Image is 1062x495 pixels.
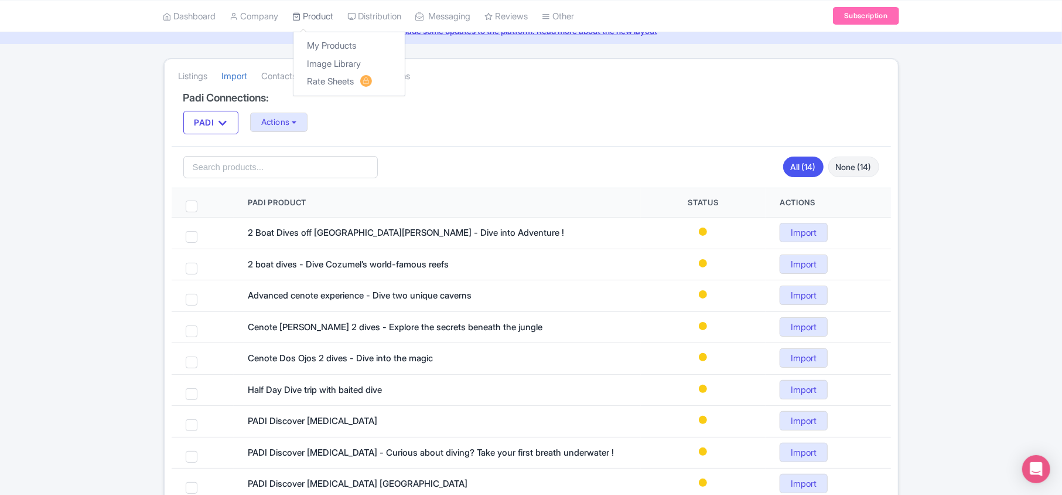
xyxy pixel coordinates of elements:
[783,157,824,177] a: All (14)
[293,37,405,55] a: My Products
[183,156,378,178] input: Search products...
[262,60,297,93] a: Contacts
[248,289,627,303] div: Advanced cenote experience - Dive two unique caverns
[780,286,828,305] a: Import
[780,317,828,337] a: Import
[293,55,405,73] a: Image Library
[833,7,899,25] a: Subscription
[222,60,248,93] a: Import
[248,226,627,240] div: 2 Boat Dives off Playa del Carmen - Dive into Adventure !
[780,411,828,430] a: Import
[179,60,208,93] a: Listings
[766,188,890,218] th: Actions
[248,477,627,491] div: PADI Discover Scuba Diving PADANGBAI
[183,111,238,134] button: PADI
[293,73,405,91] a: Rate Sheets
[234,188,641,218] th: Padi Product
[248,258,627,272] div: 2 boat dives - Dive Cozumel’s world-famous reefs
[248,415,627,428] div: PADI Discover Scuba Diving
[780,474,828,493] a: Import
[780,443,828,462] a: Import
[250,113,308,132] button: Actions
[183,92,879,104] h4: Padi Connections:
[780,380,828,399] a: Import
[780,223,828,242] a: Import
[828,157,879,177] a: None (14)
[780,348,828,368] a: Import
[1022,455,1050,483] div: Open Intercom Messenger
[641,188,766,218] th: Status
[248,446,627,460] div: PADI Discover Scuba Diving - Curious about diving? Take your first breath underwater !
[248,384,627,397] div: Half Day Dive trip with baited dive
[248,352,627,365] div: Cenote Dos Ojos 2 dives - Dive into the magic
[248,321,627,334] div: Cenote Chac Mool 2 dives - Explore the secrets beneath the jungle
[780,255,828,274] a: Import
